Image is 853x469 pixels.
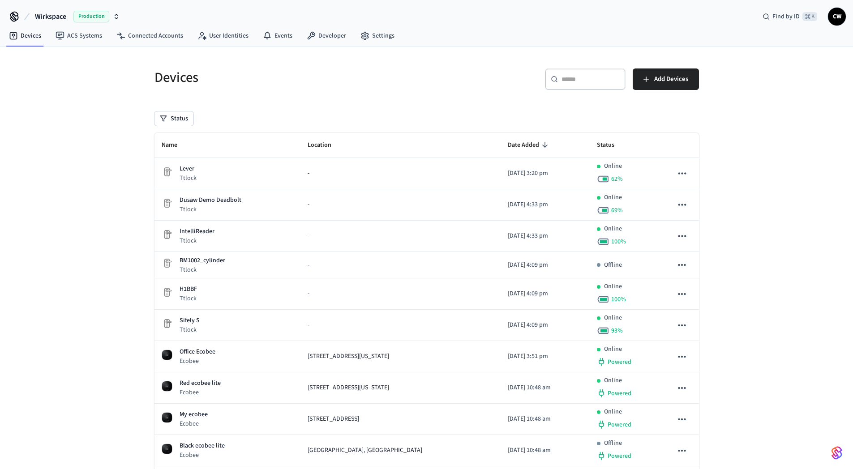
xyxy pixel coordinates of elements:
[162,258,172,269] img: Placeholder Lock Image
[162,229,172,240] img: Placeholder Lock Image
[611,237,626,246] span: 100 %
[180,388,221,397] p: Ecobee
[508,352,583,361] p: [DATE] 3:51 pm
[508,231,583,241] p: [DATE] 4:33 pm
[604,260,622,270] p: Offline
[604,193,622,202] p: Online
[162,166,172,177] img: Placeholder Lock Image
[308,383,389,392] span: [STREET_ADDRESS][US_STATE]
[180,357,215,366] p: Ecobee
[508,200,583,209] p: [DATE] 4:33 pm
[180,285,197,294] p: H1BBF
[604,313,622,323] p: Online
[180,265,225,274] p: Ttlock
[48,28,109,44] a: ACS Systems
[180,410,208,419] p: My ecobee
[611,295,626,304] span: 100 %
[828,8,846,26] button: CW
[308,260,309,270] span: -
[611,326,623,335] span: 93 %
[608,358,631,367] span: Powered
[611,175,623,183] span: 62 %
[755,9,824,25] div: Find by ID⌘ K
[308,320,309,330] span: -
[180,316,200,325] p: Sifely S
[162,381,172,392] img: ecobee_lite_3
[353,28,402,44] a: Settings
[180,441,225,451] p: Black ecobee lite
[180,347,215,357] p: Office Ecobee
[180,294,197,303] p: Ttlock
[162,287,172,298] img: Placeholder Lock Image
[802,12,817,21] span: ⌘ K
[180,164,197,174] p: Lever
[308,138,343,152] span: Location
[256,28,300,44] a: Events
[180,419,208,428] p: Ecobee
[308,289,309,298] span: -
[508,383,583,392] p: [DATE] 10:48 am
[190,28,256,44] a: User Identities
[508,138,551,152] span: Date Added
[508,414,583,424] p: [DATE] 10:48 am
[180,196,241,205] p: Dusaw Demo Deadbolt
[633,68,699,90] button: Add Devices
[162,350,172,360] img: ecobee_lite_3
[604,282,622,291] p: Online
[832,446,842,460] img: SeamLogoGradient.69752ec5.svg
[604,439,622,448] p: Offline
[508,320,583,330] p: [DATE] 4:09 pm
[508,169,583,178] p: [DATE] 3:20 pm
[180,227,214,236] p: IntelliReader
[162,443,172,454] img: ecobee_lite_3
[180,325,200,334] p: Ttlock
[2,28,48,44] a: Devices
[162,138,189,152] span: Name
[162,412,172,423] img: ecobee_lite_3
[180,451,225,460] p: Ecobee
[611,206,623,215] span: 69 %
[604,407,622,417] p: Online
[154,68,421,87] h5: Devices
[162,198,172,209] img: Placeholder Lock Image
[162,318,172,329] img: Placeholder Lock Image
[597,138,626,152] span: Status
[180,236,214,245] p: Ttlock
[180,256,225,265] p: BM1002_cylinder
[608,420,631,429] span: Powered
[308,169,309,178] span: -
[73,11,109,22] span: Production
[604,376,622,385] p: Online
[180,174,197,183] p: Ttlock
[604,345,622,354] p: Online
[508,260,583,270] p: [DATE] 4:09 pm
[308,352,389,361] span: [STREET_ADDRESS][US_STATE]
[35,11,66,22] span: Wirkspace
[308,231,309,241] span: -
[772,12,800,21] span: Find by ID
[300,28,353,44] a: Developer
[508,289,583,298] p: [DATE] 4:09 pm
[654,73,688,85] span: Add Devices
[608,389,631,398] span: Powered
[308,200,309,209] span: -
[308,446,422,455] span: [GEOGRAPHIC_DATA], [GEOGRAPHIC_DATA]
[829,9,845,25] span: CW
[180,379,221,388] p: Red ecobee lite
[608,452,631,460] span: Powered
[109,28,190,44] a: Connected Accounts
[604,162,622,171] p: Online
[154,111,193,126] button: Status
[508,446,583,455] p: [DATE] 10:48 am
[180,205,241,214] p: Ttlock
[308,414,359,424] span: [STREET_ADDRESS]
[604,224,622,234] p: Online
